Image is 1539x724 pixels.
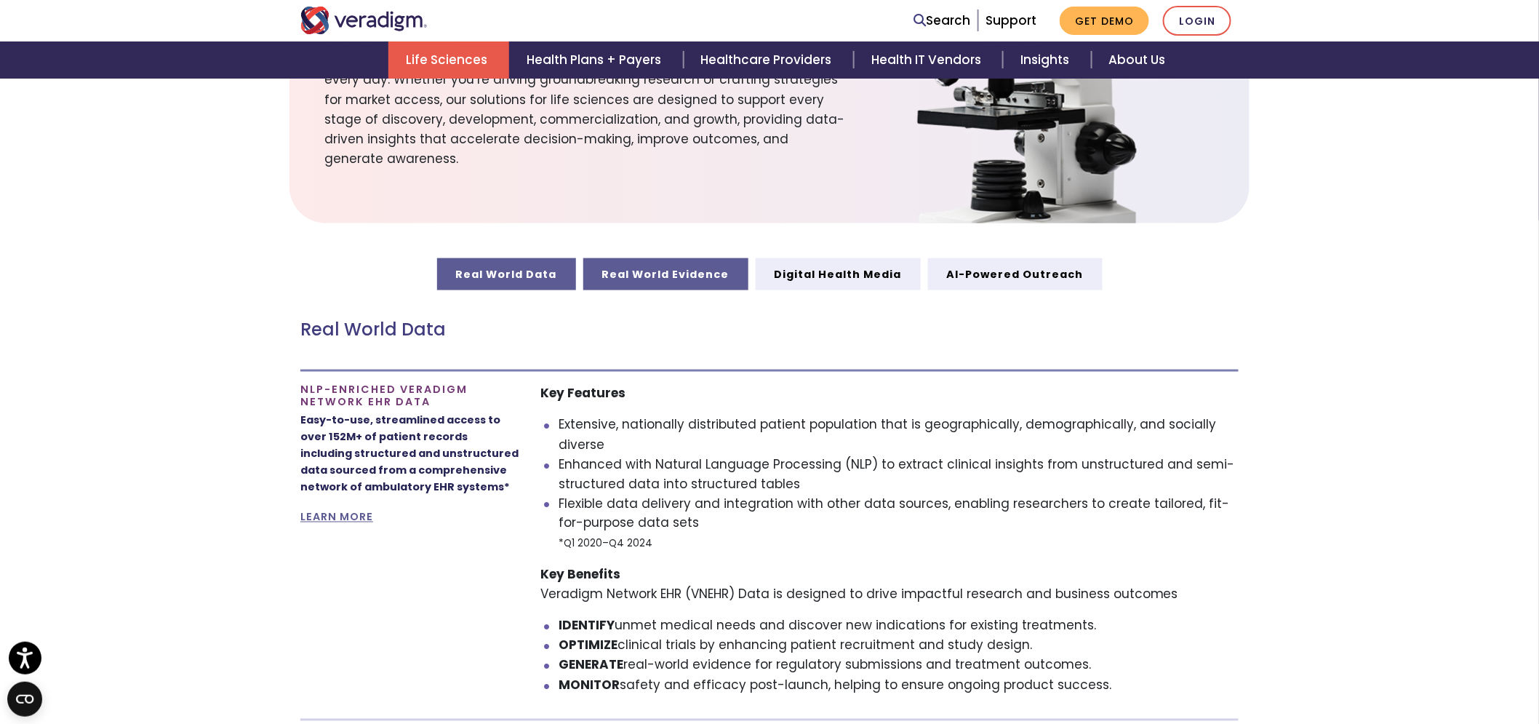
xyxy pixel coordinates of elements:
li: Extensive, nationally distributed patient population that is geographically, demographically, and... [559,415,1239,454]
a: Life Sciences [388,41,509,79]
li: unmet medical needs and discover new indications for existing treatments. [559,616,1239,636]
li: Enhanced with Natural Language Processing (NLP) to extract clinical insights from unstructured an... [559,455,1239,494]
a: Health IT Vendors [854,41,1003,79]
a: Login [1163,6,1231,36]
strong: OPTIMIZE [559,637,618,654]
a: Healthcare Providers [684,41,854,79]
a: About Us [1092,41,1183,79]
span: At Veradigm, we understand the complexities that life science professionals face every day. Wheth... [324,47,850,169]
p: Veradigm Network EHR (VNEHR) Data is designed to drive impactful research and business outcomes [540,565,1239,605]
strong: Key Benefits [540,566,620,584]
a: Support [986,12,1036,29]
li: safety and efficacy post-launch, helping to ensure ongoing product success. [559,676,1239,696]
button: Open CMP widget [7,682,42,717]
li: Flexible data delivery and integration with other data sources, enabling researchers to create ta... [559,494,1239,554]
iframe: Drift Chat Widget [1261,621,1522,707]
a: Real World Evidence [583,258,748,290]
strong: IDENTIFY [559,617,615,635]
a: Get Demo [1060,7,1149,35]
li: real-world evidence for regulatory submissions and treatment outcomes. [559,656,1239,675]
a: LEARN MORE [300,510,373,525]
a: AI-Powered Outreach [928,258,1103,290]
a: Health Plans + Payers [509,41,683,79]
strong: GENERATE [559,656,624,674]
li: clinical trials by enhancing patient recruitment and study design. [559,636,1239,656]
strong: MONITOR [559,677,620,694]
a: Search [914,11,970,31]
p: Easy-to-use, streamlined access to over 152M+ of patient records including structured and unstruc... [300,412,519,496]
a: Insights [1003,41,1091,79]
h3: Real World Data [300,319,1239,341]
img: Veradigm logo [300,7,428,34]
a: Digital Health Media [756,258,921,290]
small: *Q1 2020–Q4 2024 [559,537,653,551]
a: Real World Data [437,258,576,290]
strong: Key Features [540,384,625,402]
h4: NLP-ENRICHED VERADIGM NETWORK EHR DATA [300,383,519,409]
